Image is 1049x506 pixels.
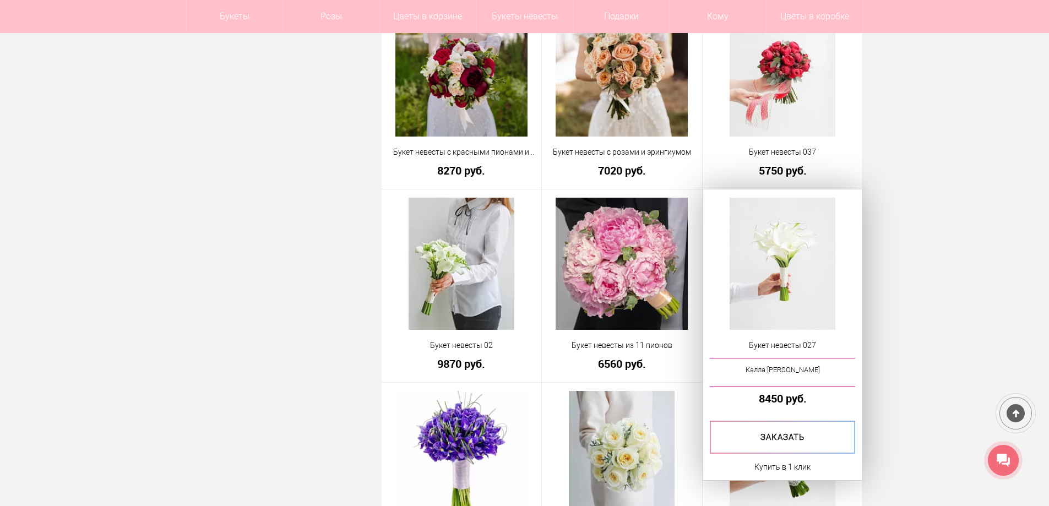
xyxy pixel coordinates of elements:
a: 6560 руб. [549,358,695,369]
img: Букет невесты 02 [409,198,514,330]
a: Букет невесты 027 [710,340,856,351]
a: Букет невесты 02 [389,340,535,351]
img: Букет невесты 027 [730,198,835,330]
a: Калла [PERSON_NAME] [710,358,856,387]
a: 9870 руб. [389,358,535,369]
a: Букет невесты с красными пионами и фрезией [389,146,535,158]
img: Букет невесты 037 [730,4,835,137]
a: 5750 руб. [710,165,856,176]
a: Букет невесты из 11 пионов [549,340,695,351]
img: Букет невесты с красными пионами и фрезией [395,4,528,137]
a: Букет невесты 037 [710,146,856,158]
a: 8450 руб. [710,393,856,404]
img: Букет невесты из 11 пионов [556,198,688,330]
p: Калла [PERSON_NAME] [710,364,856,376]
img: Букет невесты с розами и эрингиумом [556,4,688,137]
a: 8270 руб. [389,165,535,176]
a: Букет невесты с розами и эрингиумом [549,146,695,158]
a: Купить в 1 клик [754,460,811,474]
a: 7020 руб. [549,165,695,176]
